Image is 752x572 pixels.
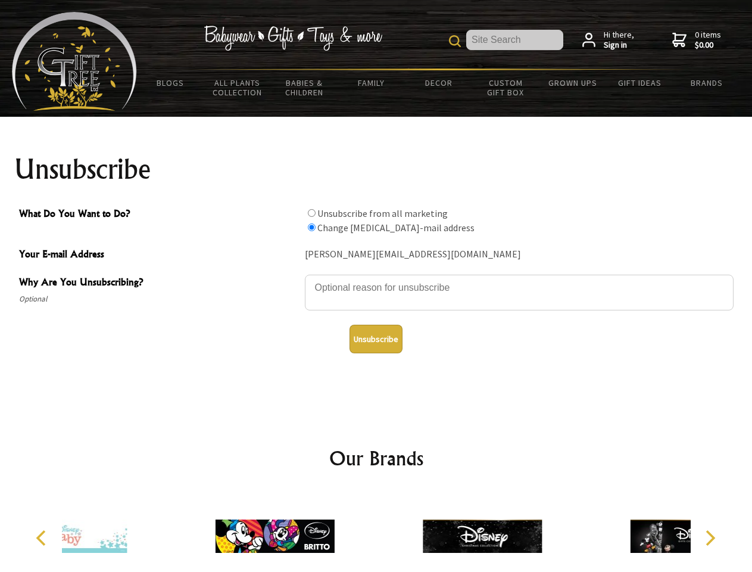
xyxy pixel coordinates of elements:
[350,325,402,353] button: Unsubscribe
[606,70,673,95] a: Gift Ideas
[472,70,539,105] a: Custom Gift Box
[30,525,56,551] button: Previous
[695,29,721,51] span: 0 items
[672,30,721,51] a: 0 items$0.00
[539,70,606,95] a: Grown Ups
[305,245,734,264] div: [PERSON_NAME][EMAIL_ADDRESS][DOMAIN_NAME]
[271,70,338,105] a: Babies & Children
[308,223,316,231] input: What Do You Want to Do?
[582,30,634,51] a: Hi there,Sign in
[695,40,721,51] strong: $0.00
[19,206,299,223] span: What Do You Want to Do?
[405,70,472,95] a: Decor
[604,40,634,51] strong: Sign in
[204,26,382,51] img: Babywear - Gifts - Toys & more
[308,209,316,217] input: What Do You Want to Do?
[673,70,741,95] a: Brands
[19,275,299,292] span: Why Are You Unsubscribing?
[604,30,634,51] span: Hi there,
[204,70,272,105] a: All Plants Collection
[137,70,204,95] a: BLOGS
[317,222,475,234] label: Change [MEDICAL_DATA]-mail address
[697,525,723,551] button: Next
[14,155,738,184] h1: Unsubscribe
[466,30,563,50] input: Site Search
[19,292,299,306] span: Optional
[338,70,405,95] a: Family
[317,207,448,219] label: Unsubscribe from all marketing
[305,275,734,310] textarea: Why Are You Unsubscribing?
[12,12,137,111] img: Babyware - Gifts - Toys and more...
[19,247,299,264] span: Your E-mail Address
[24,444,729,472] h2: Our Brands
[449,35,461,47] img: product search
